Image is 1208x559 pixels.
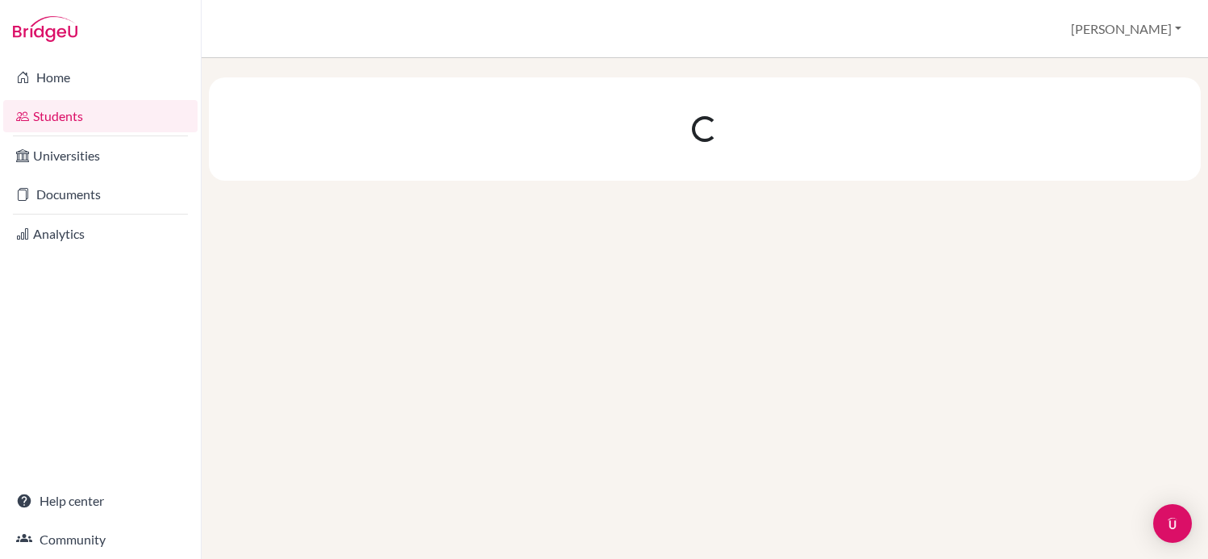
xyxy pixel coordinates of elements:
[3,485,198,517] a: Help center
[1064,14,1189,44] button: [PERSON_NAME]
[3,524,198,556] a: Community
[3,61,198,94] a: Home
[3,100,198,132] a: Students
[3,140,198,172] a: Universities
[1153,504,1192,543] div: Open Intercom Messenger
[3,218,198,250] a: Analytics
[13,16,77,42] img: Bridge-U
[3,178,198,211] a: Documents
